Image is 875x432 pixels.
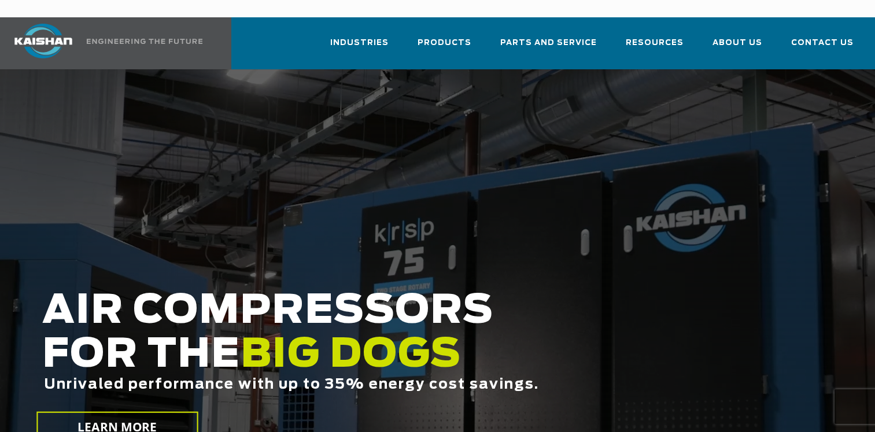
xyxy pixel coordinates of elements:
a: Industries [330,28,389,67]
span: Resources [626,36,684,50]
img: Engineering the future [87,39,202,44]
span: Unrivaled performance with up to 35% energy cost savings. [44,378,539,392]
a: About Us [712,28,762,67]
a: Parts and Service [500,28,597,67]
span: About Us [712,36,762,50]
span: Industries [330,36,389,50]
h2: AIR COMPRESSORS FOR THE [42,289,699,429]
span: Parts and Service [500,36,597,50]
a: Resources [626,28,684,67]
span: Products [418,36,471,50]
a: Contact Us [791,28,854,67]
span: Contact Us [791,36,854,50]
a: Products [418,28,471,67]
span: BIG DOGS [241,336,462,375]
